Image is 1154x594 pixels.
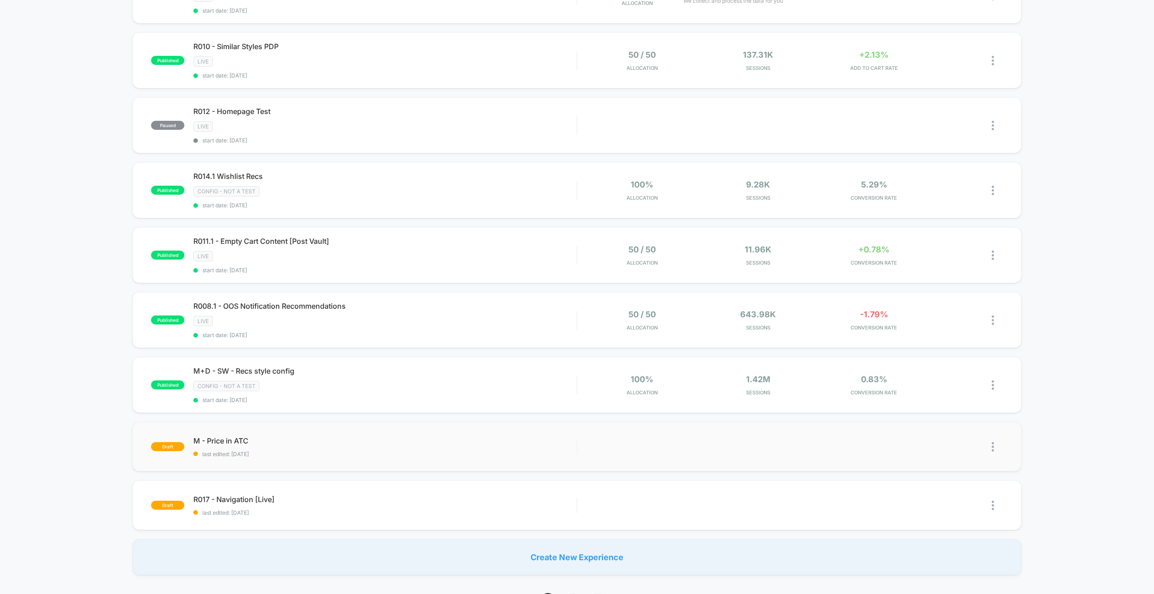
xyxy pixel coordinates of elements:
[992,380,994,390] img: close
[746,375,770,384] span: 1.42M
[151,186,184,195] span: published
[992,501,994,510] img: close
[627,195,658,201] span: Allocation
[702,260,814,266] span: Sessions
[193,72,577,79] span: start date: [DATE]
[818,65,930,71] span: ADD TO CART RATE
[193,366,577,375] span: M+D - SW - Recs style config
[702,389,814,396] span: Sessions
[193,436,577,445] span: M - Price in ATC
[627,389,658,396] span: Allocation
[818,389,930,396] span: CONVERSION RATE
[193,451,577,457] span: last edited: [DATE]
[193,316,213,326] span: LIVE
[193,397,577,403] span: start date: [DATE]
[151,251,184,260] span: published
[151,380,184,389] span: published
[743,50,773,59] span: 137.31k
[818,195,930,201] span: CONVERSION RATE
[193,267,577,274] span: start date: [DATE]
[151,121,184,130] span: paused
[992,121,994,130] img: close
[133,539,1021,575] div: Create New Experience
[193,42,577,51] span: R010 - Similar Styles PDP
[992,56,994,65] img: close
[702,195,814,201] span: Sessions
[631,180,653,189] span: 100%
[818,260,930,266] span: CONVERSION RATE
[860,310,888,319] span: -1.79%
[702,324,814,331] span: Sessions
[193,137,577,144] span: start date: [DATE]
[151,315,184,324] span: published
[193,107,577,116] span: R012 - Homepage Test
[861,180,887,189] span: 5.29%
[193,121,213,132] span: LIVE
[628,310,656,319] span: 50 / 50
[193,7,577,14] span: start date: [DATE]
[193,237,577,246] span: R011.1 - Empty Cart Content [Post Vault]
[193,509,577,516] span: last edited: [DATE]
[740,310,776,319] span: 643.98k
[193,202,577,209] span: start date: [DATE]
[627,260,658,266] span: Allocation
[627,65,658,71] span: Allocation
[193,495,577,504] span: R017 - Navigation [Live]
[193,172,577,181] span: R014.1 Wishlist Recs
[151,501,184,510] span: draft
[992,442,994,452] img: close
[193,332,577,338] span: start date: [DATE]
[858,245,889,254] span: +0.78%
[151,56,184,65] span: published
[151,442,184,451] span: draft
[818,324,930,331] span: CONVERSION RATE
[193,251,213,261] span: LIVE
[627,324,658,331] span: Allocation
[745,245,771,254] span: 11.96k
[628,245,656,254] span: 50 / 50
[628,50,656,59] span: 50 / 50
[861,375,887,384] span: 0.83%
[193,381,260,391] span: CONFIG - NOT A TEST
[859,50,888,59] span: +2.13%
[193,302,577,311] span: R008.1 - OOS Notification Recommendations
[193,186,260,196] span: CONFIG - NOT A TEST
[992,251,994,260] img: close
[746,180,770,189] span: 9.28k
[631,375,653,384] span: 100%
[193,56,213,67] span: LIVE
[992,186,994,195] img: close
[702,65,814,71] span: Sessions
[992,315,994,325] img: close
